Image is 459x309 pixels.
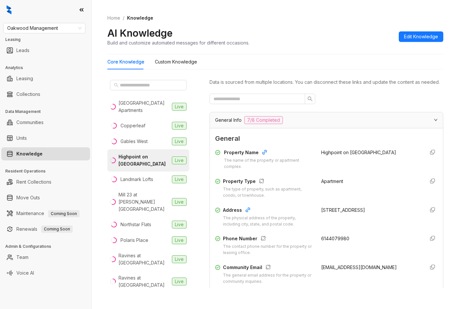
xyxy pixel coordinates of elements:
span: Live [172,278,187,285]
span: Oakwood Management [7,23,82,33]
div: Mill 23 at [PERSON_NAME][GEOGRAPHIC_DATA] [119,191,169,213]
span: 6144079980 [321,236,349,241]
span: Coming Soon [41,226,73,233]
span: expanded [434,118,438,122]
h3: Analytics [5,65,91,71]
li: Knowledge [1,147,90,160]
div: Property Type [223,178,313,186]
div: The contact phone number for the property or leasing office. [223,244,313,256]
span: Coming Soon [48,210,80,217]
h3: Resident Operations [5,168,91,174]
span: General [215,134,438,144]
a: Rent Collections [16,175,51,189]
div: [GEOGRAPHIC_DATA] Apartments [119,100,169,114]
a: Leads [16,44,29,57]
li: Maintenance [1,207,90,220]
span: 7/8 Completed [244,116,283,124]
h2: AI Knowledge [107,27,173,39]
span: Live [172,103,187,111]
div: Northstar Flats [120,221,151,228]
span: Live [172,255,187,263]
span: Live [172,137,187,145]
span: Live [172,156,187,164]
li: Move Outs [1,191,90,204]
div: Build and customize automated messages for different occasions. [107,39,249,46]
span: Edit Knowledge [404,33,438,40]
div: Polaris Place [120,237,148,244]
span: Live [172,221,187,228]
img: logo [7,5,11,14]
li: Leads [1,44,90,57]
span: General Info [215,117,242,124]
li: Team [1,251,90,264]
h3: Admin & Configurations [5,244,91,249]
span: Live [172,122,187,130]
h3: Leasing [5,37,91,43]
div: Core Knowledge [107,58,144,65]
span: Live [172,198,187,206]
div: Ravines at [GEOGRAPHIC_DATA] [119,252,169,266]
div: Copperleaf [120,122,145,129]
div: Landmark Lofts [120,176,153,183]
div: Data is sourced from multiple locations. You can disconnect these links and update the content as... [210,79,443,86]
a: Units [16,132,27,145]
a: Voice AI [16,266,34,280]
li: Renewals [1,223,90,236]
div: Phone Number [223,235,313,244]
div: The general email address for the property or community inquiries. [223,272,313,285]
span: search [114,83,119,87]
span: Knowledge [127,15,153,21]
div: Property Name [224,149,313,157]
span: Highpoint on [GEOGRAPHIC_DATA] [321,150,396,155]
span: Live [172,175,187,183]
a: RenewalsComing Soon [16,223,73,236]
div: The type of property, such as apartment, condo, or townhouse. [223,186,313,199]
div: Highpoint on [GEOGRAPHIC_DATA] [119,153,169,168]
span: Apartment [321,178,343,184]
div: Address [223,207,313,215]
li: Voice AI [1,266,90,280]
a: Leasing [16,72,33,85]
a: Knowledge [16,147,43,160]
a: Team [16,251,28,264]
li: Units [1,132,90,145]
li: Collections [1,88,90,101]
div: Gables West [120,138,148,145]
h3: Data Management [5,109,91,115]
a: Move Outs [16,191,40,204]
span: search [307,96,313,101]
div: Ravines at [GEOGRAPHIC_DATA] [119,274,169,289]
a: Collections [16,88,40,101]
span: [EMAIL_ADDRESS][DOMAIN_NAME] [321,264,397,270]
div: The physical address of the property, including city, state, and postal code. [223,215,313,227]
div: The name of the property or apartment complex. [224,157,313,170]
div: General Info7/8 Completed [210,112,443,128]
a: Communities [16,116,44,129]
span: Live [172,236,187,244]
button: Edit Knowledge [399,31,443,42]
a: Home [106,14,121,22]
li: / [123,14,124,22]
div: Community Email [223,264,313,272]
div: Custom Knowledge [155,58,197,65]
li: Communities [1,116,90,129]
div: [STREET_ADDRESS] [321,207,419,214]
li: Leasing [1,72,90,85]
li: Rent Collections [1,175,90,189]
